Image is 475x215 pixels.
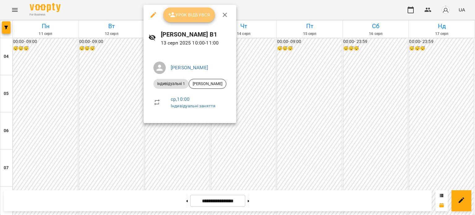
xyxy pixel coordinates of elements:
span: Урок відбувся [168,11,210,19]
div: [PERSON_NAME] [189,79,226,89]
span: Індивідуальні 1 [153,81,189,87]
p: 13 серп 2025 10:00 - 11:00 [161,39,231,47]
a: ср , 10:00 [171,96,190,102]
a: Індивідуальні заняття [171,103,216,108]
a: [PERSON_NAME] [171,65,208,71]
span: [PERSON_NAME] [189,81,226,87]
h6: [PERSON_NAME] В1 [161,30,231,39]
button: Урок відбувся [163,7,215,22]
